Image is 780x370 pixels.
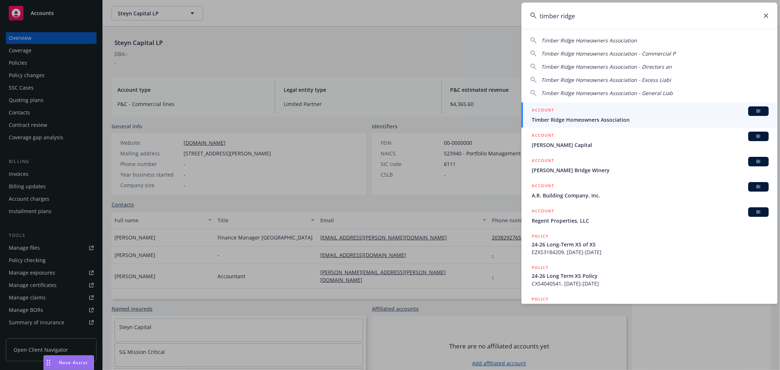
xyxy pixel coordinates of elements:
a: ACCOUNTBIRegent Properties, LLC [521,203,777,229]
span: EZXS3184209, [DATE]-[DATE] [532,248,769,256]
input: Search... [521,3,777,29]
span: BI [751,133,766,140]
a: ACCOUNTBIA.R. Building Company, Inc. [521,178,777,203]
a: ACCOUNTBITimber Ridge Homeowners Association [521,102,777,128]
span: Nova Assist [59,359,88,366]
span: [PERSON_NAME] Bridge Winery [532,166,769,174]
h5: POLICY [532,295,549,303]
span: BI [751,209,766,215]
span: Timber Ridge Homeowners Association - General Liab [541,90,673,97]
h5: ACCOUNT [532,182,554,191]
h5: POLICY [532,264,549,271]
h5: ACCOUNT [532,157,554,166]
span: CXS4040541, [DATE]-[DATE] [532,280,769,287]
a: ACCOUNTBI[PERSON_NAME] Bridge Winery [521,153,777,178]
a: POLICY$5M xs $5M [521,291,777,323]
span: Timber Ridge Homeowners Association - Directors an [541,63,672,70]
span: Regent Properties, LLC [532,217,769,224]
span: $5M xs $5M [532,303,769,311]
h5: POLICY [532,233,549,240]
a: ACCOUNTBI[PERSON_NAME] Capital [521,128,777,153]
h5: ACCOUNT [532,106,554,115]
span: BI [751,184,766,190]
h5: ACCOUNT [532,207,554,216]
span: 24-26 Long-Term XS of XS [532,241,769,248]
span: Timber Ridge Homeowners Association [532,116,769,124]
span: Timber Ridge Homeowners Association - Excess Liabi [541,76,671,83]
a: POLICY24-26 Long Term XS PolicyCXS4040541, [DATE]-[DATE] [521,260,777,291]
span: BI [751,158,766,165]
div: Drag to move [44,356,53,370]
a: POLICY24-26 Long-Term XS of XSEZXS3184209, [DATE]-[DATE] [521,229,777,260]
span: BI [751,108,766,114]
span: [PERSON_NAME] Capital [532,141,769,149]
h5: ACCOUNT [532,132,554,140]
span: A.R. Building Company, Inc. [532,192,769,199]
button: Nova Assist [44,355,94,370]
span: Timber Ridge Homeowners Association - Commercial P [541,50,675,57]
span: 24-26 Long Term XS Policy [532,272,769,280]
span: Timber Ridge Homeowners Association [541,37,637,44]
